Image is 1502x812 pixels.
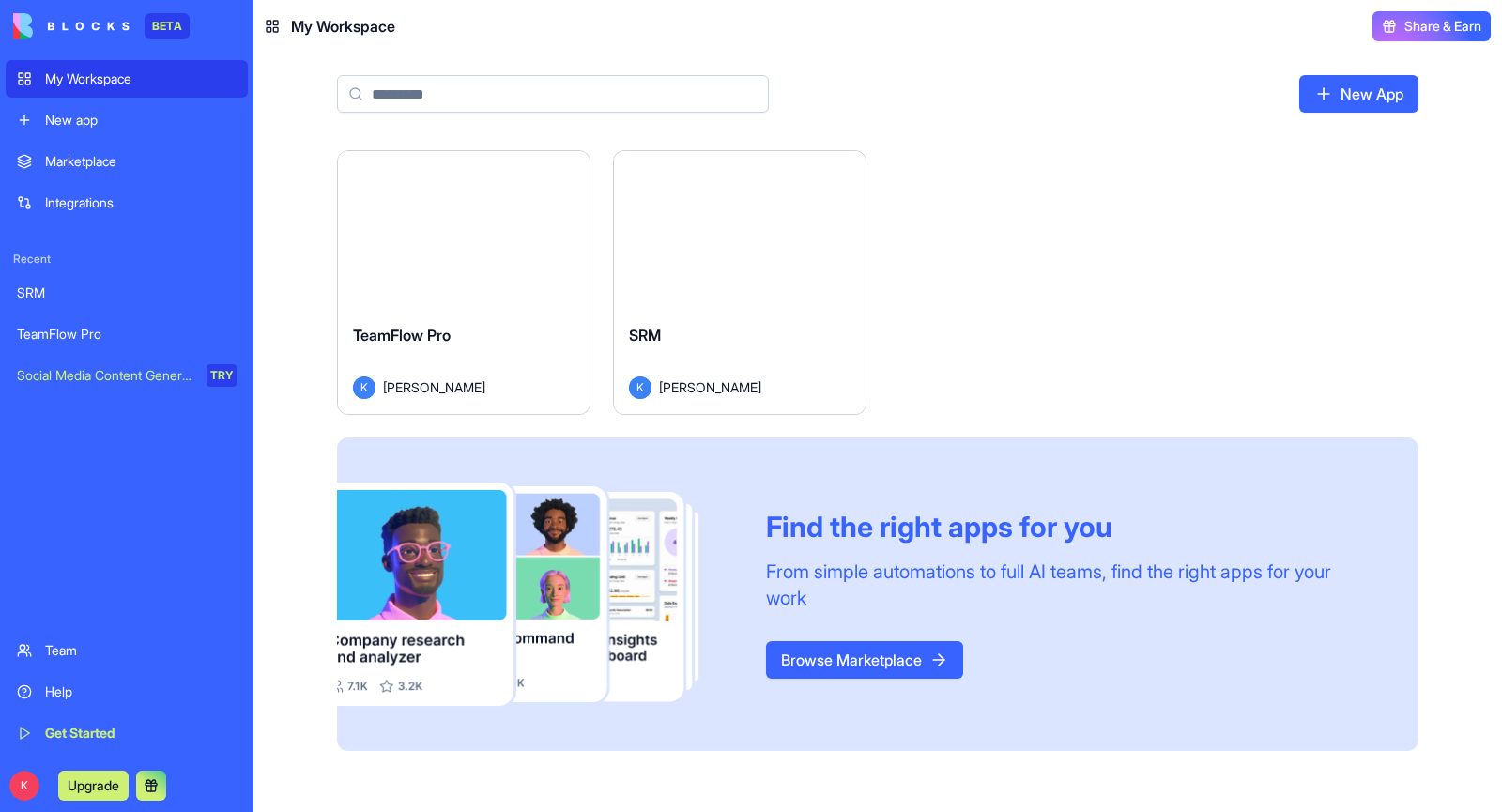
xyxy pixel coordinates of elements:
a: TeamFlow ProK[PERSON_NAME] [337,150,590,415]
button: Share & Earn [1372,11,1491,41]
div: TRY [207,364,237,387]
div: Integrations [45,193,237,212]
div: SRM [17,283,237,302]
a: Browse Marketplace [766,641,963,679]
div: My Workspace [45,69,237,88]
div: Help [45,682,237,701]
div: Team [45,641,237,660]
div: Social Media Content Generator [17,366,193,385]
a: Get Started [6,714,248,752]
a: My Workspace [6,60,248,98]
button: Upgrade [58,771,129,801]
a: TeamFlow Pro [6,315,248,353]
a: New app [6,101,248,139]
span: [PERSON_NAME] [659,377,761,397]
span: K [9,771,39,801]
a: SRM [6,274,248,312]
span: My Workspace [291,15,395,38]
div: Get Started [45,724,237,743]
span: K [629,376,651,399]
span: K [353,376,375,399]
img: logo [13,13,130,39]
span: Recent [6,252,248,267]
span: SRM [629,326,661,345]
div: Find the right apps for you [766,510,1373,544]
a: Integrations [6,184,248,222]
a: Marketplace [6,143,248,180]
div: Marketplace [45,152,237,171]
div: BETA [145,13,190,39]
div: TeamFlow Pro [17,325,237,344]
span: [PERSON_NAME] [383,377,485,397]
a: Social Media Content GeneratorTRY [6,357,248,394]
img: Frame_181_egmpey.png [337,483,736,707]
a: Team [6,632,248,669]
a: New App [1299,75,1418,113]
span: TeamFlow Pro [353,326,451,345]
a: Upgrade [58,775,129,794]
a: BETA [13,13,190,39]
span: Share & Earn [1404,17,1481,36]
a: SRMK[PERSON_NAME] [613,150,866,415]
a: Help [6,673,248,711]
div: New app [45,111,237,130]
div: From simple automations to full AI teams, find the right apps for your work [766,559,1373,611]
